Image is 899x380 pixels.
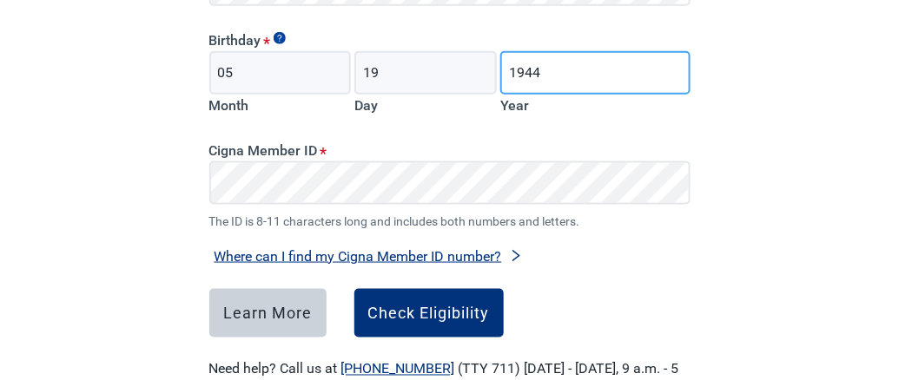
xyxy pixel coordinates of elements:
[209,51,352,95] input: Birth month
[500,97,529,114] label: Year
[500,51,690,95] input: Birth year
[223,305,312,322] div: Learn More
[209,97,249,114] label: Month
[209,142,691,159] label: Cigna Member ID
[509,249,523,263] span: right
[209,32,691,49] legend: Birthday
[209,212,691,231] span: The ID is 8-11 characters long and includes both numbers and letters.
[274,32,286,44] span: Show tooltip
[341,361,455,377] a: [PHONE_NUMBER]
[209,245,528,268] button: Where can I find my Cigna Member ID number?
[354,289,504,337] button: Check Eligibility
[354,97,378,114] label: Day
[209,289,327,337] button: Learn More
[354,51,497,95] input: Birth day
[368,305,490,322] div: Check Eligibility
